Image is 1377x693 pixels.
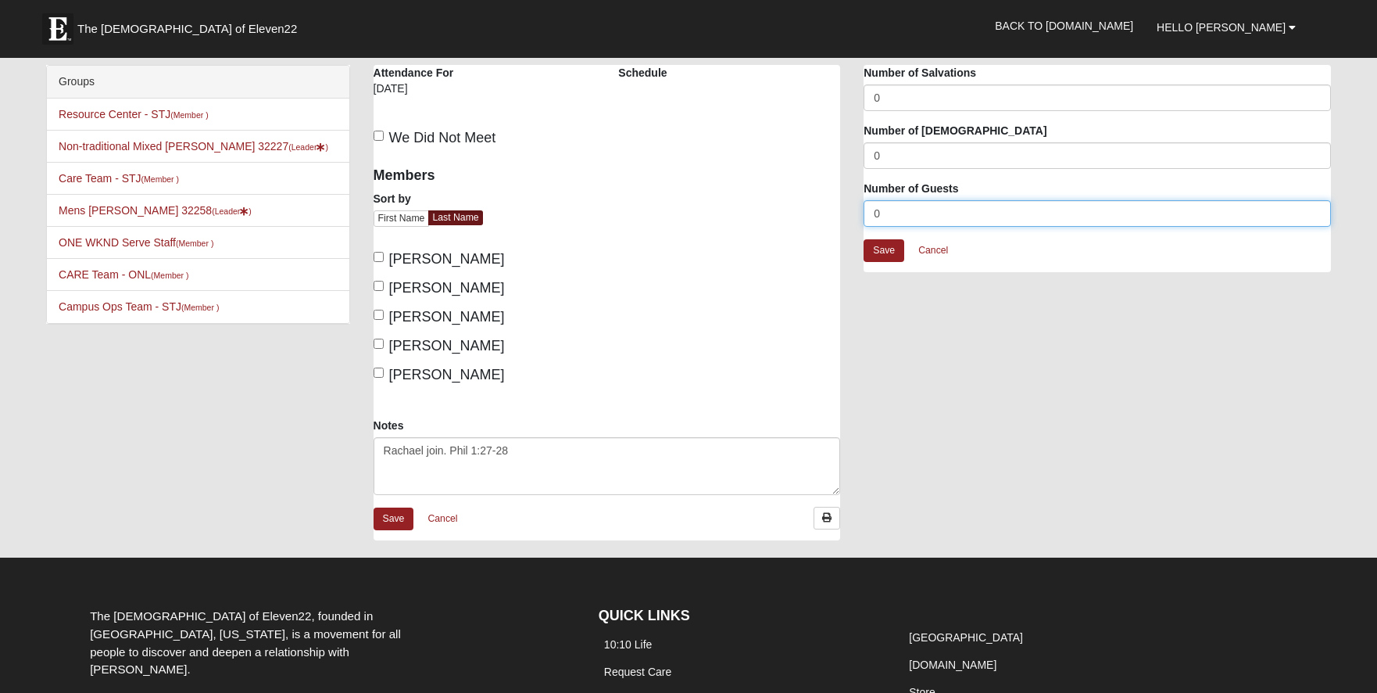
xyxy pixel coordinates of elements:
[181,303,219,312] small: (Member )
[42,13,73,45] img: Eleven22 logo
[59,108,209,120] a: Resource Center - STJ(Member )
[599,608,880,625] h4: QUICK LINKS
[389,280,505,296] span: [PERSON_NAME]
[389,251,505,267] span: [PERSON_NAME]
[374,368,384,378] input: [PERSON_NAME]
[428,210,482,225] a: Last Name
[374,81,473,107] div: [DATE]
[604,638,653,651] a: 10:10 Life
[1157,21,1286,34] span: Hello [PERSON_NAME]
[1145,8,1307,47] a: Hello [PERSON_NAME]
[47,66,349,99] div: Groups
[374,339,384,349] input: [PERSON_NAME]
[141,174,179,184] small: (Member )
[908,239,958,263] a: Cancel
[374,281,384,291] input: [PERSON_NAME]
[814,507,840,530] a: Print Attendance Roster
[176,239,213,248] small: (Member )
[374,418,404,433] label: Notes
[288,142,328,152] small: (Leader )
[77,21,297,37] span: The [DEMOGRAPHIC_DATA] of Eleven22
[59,204,252,217] a: Mens [PERSON_NAME] 32258(Leader)
[864,65,976,81] label: Number of Salvations
[374,437,841,495] textarea: Rachael join. Phil 1:27-28
[618,65,667,81] label: Schedule
[389,367,505,382] span: [PERSON_NAME]
[374,131,384,141] input: We Did Not Meet
[59,236,213,249] a: ONE WKND Serve Staff(Member )
[59,172,179,185] a: Care Team - STJ(Member )
[389,130,496,145] span: We Did Not Meet
[864,123,1046,138] label: Number of [DEMOGRAPHIC_DATA]
[170,110,208,120] small: (Member )
[374,191,411,206] label: Sort by
[151,271,188,280] small: (Member )
[389,309,505,325] span: [PERSON_NAME]
[212,206,252,216] small: (Leader )
[374,310,384,320] input: [PERSON_NAME]
[909,659,996,671] a: [DOMAIN_NAME]
[909,631,1023,644] a: [GEOGRAPHIC_DATA]
[59,268,188,281] a: CARE Team - ONL(Member )
[389,338,505,354] span: [PERSON_NAME]
[374,210,430,227] a: First Name
[864,181,958,196] label: Number of Guests
[983,6,1145,45] a: Back to [DOMAIN_NAME]
[374,252,384,262] input: [PERSON_NAME]
[34,5,347,45] a: The [DEMOGRAPHIC_DATA] of Eleven22
[59,300,219,313] a: Campus Ops Team - STJ(Member )
[374,65,454,81] label: Attendance For
[59,140,328,153] a: Non-traditional Mixed [PERSON_NAME] 32227(Leader)
[374,167,596,185] h4: Members
[864,239,904,262] a: Save
[374,508,414,530] a: Save
[417,507,467,531] a: Cancel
